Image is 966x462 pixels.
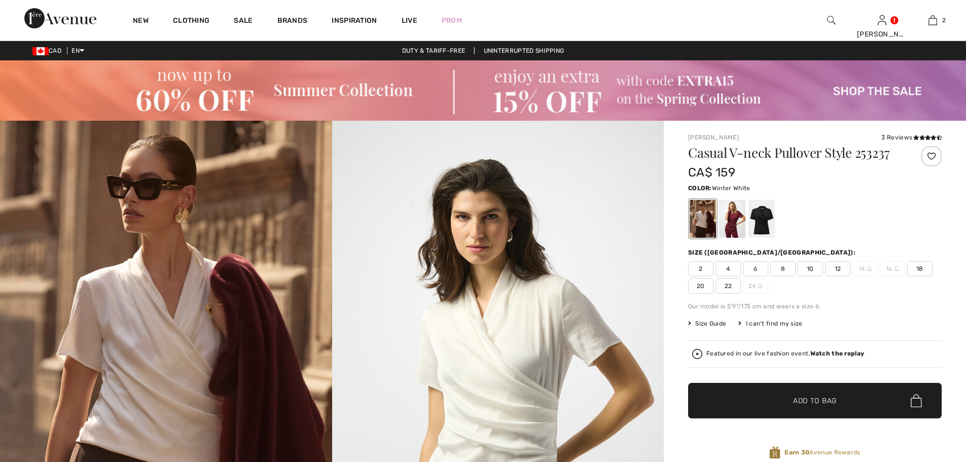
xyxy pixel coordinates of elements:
[688,134,739,141] a: [PERSON_NAME]
[769,446,780,459] img: Avenue Rewards
[748,200,775,238] div: Black
[32,47,49,55] img: Canadian Dollar
[867,266,872,271] img: ring-m.svg
[688,185,712,192] span: Color:
[784,448,860,457] span: Avenue Rewards
[688,261,713,276] span: 2
[32,47,65,54] span: CAD
[825,261,850,276] span: 12
[24,8,96,28] img: 1ère Avenue
[784,449,809,456] strong: Earn 30
[173,16,209,27] a: Clothing
[402,15,417,26] a: Live
[878,14,886,26] img: My Info
[881,133,942,142] div: 3 Reviews
[743,278,768,294] span: 24
[133,16,149,27] a: New
[738,319,802,328] div: I can't find my size
[234,16,253,27] a: Sale
[688,248,857,257] div: Size ([GEOGRAPHIC_DATA]/[GEOGRAPHIC_DATA]):
[911,394,922,407] img: Bag.svg
[798,261,823,276] span: 10
[332,16,377,27] span: Inspiration
[442,15,462,26] a: Prom
[852,261,878,276] span: 14
[688,165,735,180] span: CA$ 159
[688,146,900,159] h1: Casual V-neck Pullover Style 253237
[928,14,937,26] img: My Bag
[277,16,308,27] a: Brands
[827,14,836,26] img: search the website
[942,16,946,25] span: 2
[743,261,768,276] span: 6
[907,261,933,276] span: 18
[71,47,84,54] span: EN
[719,200,745,238] div: Merlot
[715,261,741,276] span: 4
[688,302,942,311] div: Our model is 5'9"/175 cm and wears a size 6.
[692,349,702,359] img: Watch the replay
[712,185,750,192] span: Winter White
[706,350,864,357] div: Featured in our live fashion event.
[758,283,763,289] img: ring-m.svg
[880,261,905,276] span: 16
[878,15,886,25] a: Sign In
[688,383,942,418] button: Add to Bag
[810,350,865,357] strong: Watch the replay
[688,319,726,328] span: Size Guide
[793,396,837,406] span: Add to Bag
[770,261,796,276] span: 8
[715,278,741,294] span: 22
[688,278,713,294] span: 20
[857,29,907,40] div: [PERSON_NAME]
[894,266,899,271] img: ring-m.svg
[908,14,957,26] a: 2
[690,200,716,238] div: Winter White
